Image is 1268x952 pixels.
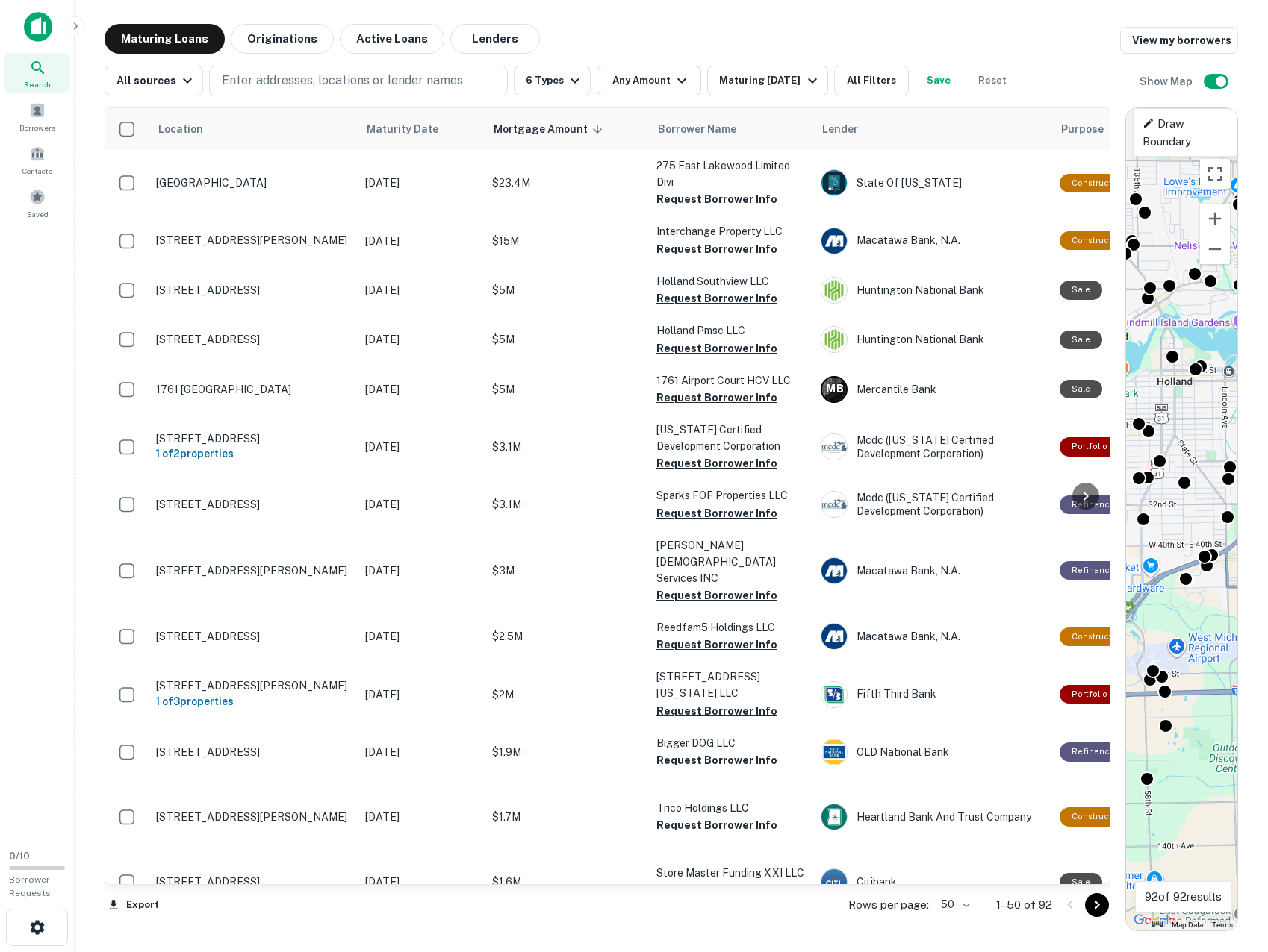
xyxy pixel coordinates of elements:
button: Enter addresses, locations or lender names [209,66,508,95]
p: [DATE] [365,744,477,760]
a: Open this area in Google Maps (opens a new window) [1130,911,1179,930]
img: capitalize-icon.png [24,12,52,42]
button: Request Borrower Info [656,816,777,834]
div: This loan purpose was for construction [1060,231,1137,250]
div: This is a portfolio loan with 3 properties [1060,685,1119,704]
div: Sale [1060,380,1102,398]
p: 1761 [GEOGRAPHIC_DATA] [156,383,350,396]
a: Saved [4,183,70,223]
button: Toggle fullscreen view [1200,159,1230,189]
img: picture [821,804,847,830]
img: picture [821,624,847,649]
p: [STREET_ADDRESS] [156,432,350,445]
span: Mortgage Amount [494,120,607,138]
p: [GEOGRAPHIC_DATA] [156,176,350,190]
div: Macatawa Bank, N.a. [821,228,1045,254]
div: Borrowers [4,96,70,137]
p: M B [826,381,843,397]
span: 0 / 10 [9,851,30,862]
p: Store Master Funding XXI LLC [656,865,806,881]
p: [STREET_ADDRESS] [156,333,350,346]
div: All sources [116,72,196,90]
div: Huntington National Bank [821,326,1045,353]
button: Request Borrower Info [656,636,777,654]
span: Contacts [22,165,52,177]
p: [STREET_ADDRESS][PERSON_NAME] [156,810,350,824]
h6: 1 of 3 properties [156,693,350,710]
button: Request Borrower Info [656,389,777,407]
div: OLD National Bank [821,739,1045,765]
img: picture [821,228,847,254]
p: [DATE] [365,381,477,398]
th: Mortgage Amount [485,108,649,150]
p: Bigger DOG LLC [656,735,806,751]
img: picture [821,170,847,195]
div: This is a portfolio loan with 2 properties [1060,437,1119,456]
div: Heartland Bank And Trust Company [821,804,1045,830]
th: Borrower Name [649,108,813,150]
img: picture [821,869,847,895]
img: Google [1130,911,1179,930]
p: [DATE] [365,686,477,703]
img: picture [821,682,847,707]
span: Search [24,78,51,90]
div: 50 [935,894,972,915]
span: Purpose [1061,120,1104,138]
span: Borrowers [19,122,55,134]
button: Request Borrower Info [656,586,777,604]
p: Rows per page: [848,896,929,914]
div: Maturing [DATE] [719,72,821,90]
p: [STREET_ADDRESS][PERSON_NAME] [156,564,350,577]
th: Location [149,108,358,150]
span: Saved [27,208,49,220]
p: [STREET_ADDRESS] [156,630,350,643]
div: 0 0 [1126,108,1237,930]
div: This loan purpose was for construction [1060,807,1137,826]
p: [DATE] [365,233,477,249]
th: Lender [813,108,1052,150]
button: Map Data [1172,920,1203,930]
p: Reedfam5 Holdings LLC [656,619,806,636]
p: Trico Holdings LLC [656,800,806,816]
div: Mcdc ([US_STATE] Certified Development Corporation) [821,491,1045,518]
p: $3.1M [492,439,641,455]
div: Macatawa Bank, N.a. [821,623,1045,650]
div: Mercantile Bank [821,376,1045,403]
span: Borrower Requests [9,874,51,898]
div: Macatawa Bank, N.a. [821,557,1045,584]
button: Maturing Loans [105,24,225,54]
button: All Filters [834,66,909,95]
p: [US_STATE] Certified Development Corporation [656,422,806,454]
p: [PERSON_NAME][DEMOGRAPHIC_DATA] Services INC [656,537,806,586]
img: picture [821,492,847,517]
button: Request Borrower Info [656,504,777,522]
p: [STREET_ADDRESS] [156,284,350,297]
p: 275 East Lakewood Limited Divi [656,157,806,190]
span: Maturity Date [367,120,458,138]
div: Sale [1060,331,1102,349]
button: Lenders [450,24,540,54]
img: picture [821,558,847,583]
p: 1761 Airport Court HCV LLC [656,372,806,389]
p: $5M [492,331,641,348]
button: All sources [105,66,203,95]
th: Maturity Date [358,108,485,150]
a: Search [4,53,70,93]
p: Sparks FOF Properties LLC [656,487,806,504]
a: View my borrowers [1120,27,1238,54]
button: Request Borrower Info [656,454,777,472]
img: picture [821,434,847,460]
span: Lender [822,120,858,138]
img: picture [821,739,847,765]
p: [DATE] [365,331,477,348]
p: [DATE] [365,439,477,455]
p: $23.4M [492,175,641,191]
p: $5M [492,381,641,398]
div: Contacts [4,140,70,180]
button: 6 Types [514,66,591,95]
button: Request Borrower Info [656,240,777,258]
button: Any Amount [597,66,701,95]
div: This loan purpose was for refinancing [1060,495,1127,514]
